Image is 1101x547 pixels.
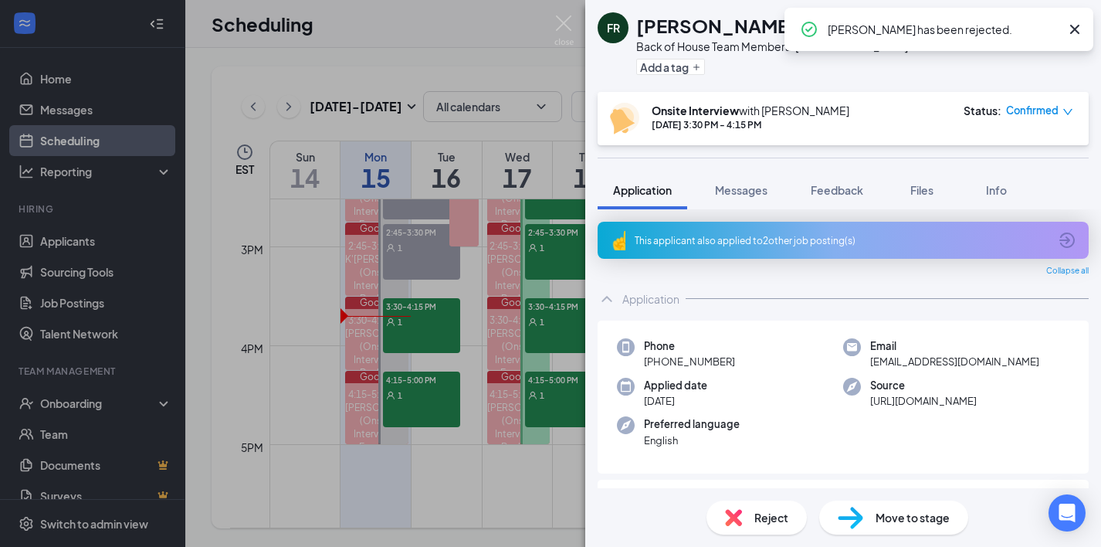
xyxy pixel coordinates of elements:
svg: Cross [1065,20,1084,39]
svg: CheckmarkCircle [800,20,818,39]
span: [PHONE_NUMBER] [644,354,735,369]
span: Preferred language [644,416,740,432]
h1: [PERSON_NAME] [636,12,796,39]
div: This applicant also applied to 2 other job posting(s) [635,234,1048,247]
span: Files [910,183,933,197]
div: FR [607,20,620,36]
span: Reject [754,509,788,526]
svg: Plus [692,63,701,72]
span: Phone [644,338,735,354]
div: Open Intercom Messenger [1048,494,1086,532]
span: [DATE] [644,393,707,409]
span: Info [986,183,1007,197]
span: Confirmed [1006,103,1059,118]
b: Onsite Interview [652,104,739,117]
span: down [1062,107,1073,117]
div: [DATE] 3:30 PM - 4:15 PM [652,118,849,131]
div: Application [622,291,679,307]
span: English [644,433,740,448]
span: Collapse all [1046,265,1089,277]
div: Status : [964,103,1001,118]
span: Feedback [811,183,863,197]
div: Back of House Team Member at [GEOGRAPHIC_DATA] [636,39,908,54]
div: with [PERSON_NAME] [652,103,849,118]
span: Applied date [644,378,707,393]
div: [PERSON_NAME] has been rejected. [828,20,1059,39]
span: Messages [715,183,767,197]
span: Move to stage [876,509,950,526]
button: PlusAdd a tag [636,59,705,75]
span: [URL][DOMAIN_NAME] [870,393,977,409]
span: [EMAIL_ADDRESS][DOMAIN_NAME] [870,354,1039,369]
span: Source [870,378,977,393]
span: Application [613,183,672,197]
span: Email [870,338,1039,354]
svg: ChevronUp [598,290,616,308]
svg: ArrowCircle [1058,231,1076,250]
